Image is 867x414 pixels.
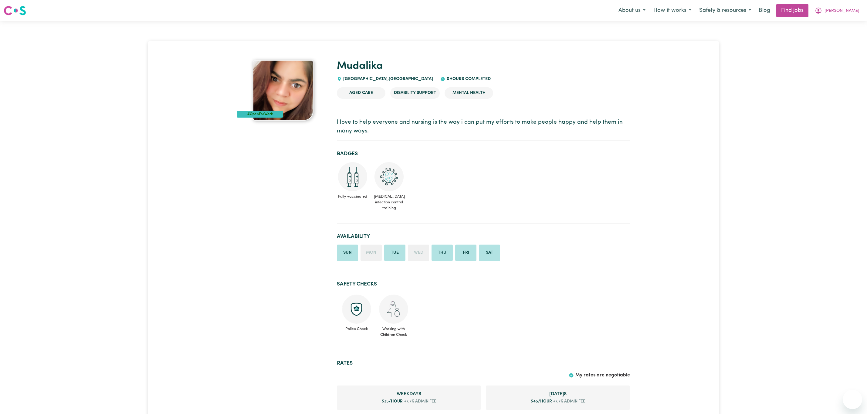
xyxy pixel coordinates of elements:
span: My rates are negotiable [575,373,630,378]
h2: Badges [337,151,630,157]
span: Fully vaccinated [337,191,368,202]
img: Careseekers logo [4,5,26,16]
li: Available on Thursday [432,245,453,261]
img: Working with children check [379,295,408,324]
li: Mental Health [445,87,493,99]
li: Aged Care [337,87,385,99]
div: #OpenForWork [237,111,283,118]
iframe: Button to launch messaging window, conversation in progress [843,390,862,409]
a: Find jobs [776,4,808,17]
span: +7.7% admin fee [403,399,436,405]
span: +7.7% admin fee [552,399,586,405]
li: Unavailable on Monday [361,245,382,261]
span: [GEOGRAPHIC_DATA] , [GEOGRAPHIC_DATA] [342,77,433,81]
span: Police Check [342,324,371,332]
span: Saturday rate [491,390,625,398]
button: My Account [811,4,863,17]
img: Mudalika [253,60,313,121]
h2: Availability [337,233,630,240]
span: [MEDICAL_DATA] infection control training [373,191,405,214]
p: I love to help everyone and nursing is the way i can put my efforts to make people happy and help... [337,118,630,136]
li: Available on Saturday [479,245,500,261]
li: Available on Friday [455,245,476,261]
img: Police check [342,295,371,324]
img: CS Academy: COVID-19 Infection Control Training course completed [374,162,404,191]
img: Care and support worker has received 2 doses of COVID-19 vaccine [338,162,367,191]
span: $ 45 /hour [531,399,552,403]
a: Careseekers logo [4,4,26,18]
li: Disability Support [390,87,440,99]
li: Available on Tuesday [384,245,405,261]
button: Safety & resources [695,4,755,17]
a: Blog [755,4,774,17]
span: Working with Children Check [379,324,408,338]
span: $ 35 /hour [382,399,403,403]
a: Mudalika's profile picture'#OpenForWork [237,60,330,121]
li: Available on Sunday [337,245,358,261]
li: Unavailable on Wednesday [408,245,429,261]
span: Weekday rate [342,390,476,398]
button: About us [615,4,649,17]
h2: Safety Checks [337,281,630,287]
span: [PERSON_NAME] [825,8,859,14]
button: How it works [649,4,695,17]
a: Mudalika [337,61,383,72]
h2: Rates [337,360,630,366]
span: 0 hours completed [445,77,491,81]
